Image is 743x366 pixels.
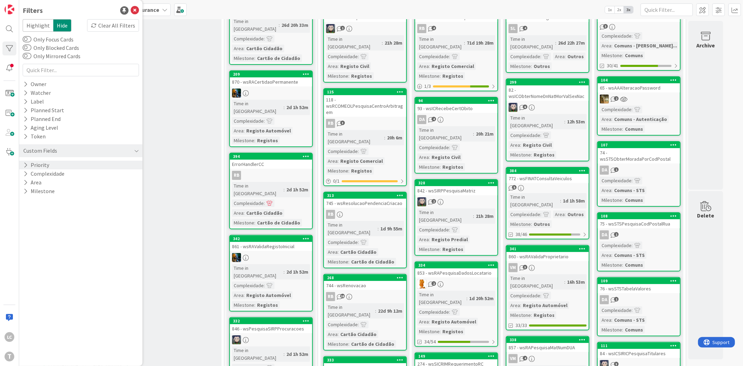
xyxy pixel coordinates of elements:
div: Comuns [623,125,645,133]
img: LS [509,103,518,112]
span: 3 [603,24,608,29]
input: Quick Filter... [641,3,693,16]
div: 26d 20h 33m [280,21,310,29]
div: Comuns - Autenticação [612,115,669,123]
div: Area [232,127,243,135]
div: 394 [233,154,312,159]
span: : [338,248,339,256]
div: 118 - wsRCOMEOLPesquisaCentroArbitragem [324,95,406,117]
div: 328 [415,180,497,186]
span: : [611,186,612,194]
span: : [338,62,339,70]
div: Area [326,248,338,256]
div: Milestone [509,151,531,159]
span: : [540,131,541,139]
span: : [358,147,359,155]
span: : [358,53,359,60]
div: Area [232,45,243,52]
span: : [254,54,255,62]
span: : [622,125,623,133]
div: RB [230,171,312,180]
div: Complexidade [600,106,632,113]
span: 4 [523,26,527,30]
div: 313 [324,192,406,199]
div: Area [326,157,338,165]
div: Milestone [600,125,622,133]
span: : [382,39,383,47]
a: 10774 - wsSTSObterMoradaPorCodPostalDAComplexidade:Area:Comuns - STSMilestone:Comuns [597,141,681,207]
span: 4 [432,117,436,121]
div: Milestone [417,245,440,253]
a: 73 - wsMCRecebeNotificacaoSMSComplexidade:Area:Comuns - [PERSON_NAME]...Milestone:Comuns30/41 [597,6,681,71]
a: 10875 - wsSTSPesquisaCodPostalRuaDAComplexidade:Area:Comuns - STSMilestone:Comuns [597,212,681,272]
div: Cartão Cidadão [339,248,378,256]
div: Milestone [326,72,348,80]
div: Comuns - [PERSON_NAME]... [612,42,679,49]
div: Time in [GEOGRAPHIC_DATA] [232,100,284,115]
div: 93 - wsICRecebeCertObito [415,104,497,113]
div: Registos [349,72,374,80]
div: 74 - wsSTSObterMoradaPorCodPostal [598,148,680,163]
span: : [284,104,285,111]
img: LS [417,197,426,206]
div: LS [506,103,589,112]
div: Time in [GEOGRAPHIC_DATA] [509,35,555,51]
span: : [449,144,450,151]
button: Only Blocked Cards [23,44,31,51]
div: Registo Automóvel [245,127,293,135]
div: 209 [230,71,312,77]
div: Time in [GEOGRAPHIC_DATA] [232,17,279,33]
div: 870 - wsRACertidaoPermanente [230,77,312,86]
div: 29982 - wsICObterNomeDnNatMorValSexNac [506,79,589,101]
span: : [622,196,623,204]
div: DA [598,230,680,239]
div: 20h 21m [474,130,495,138]
div: Registo Comercial [339,157,385,165]
div: 125 [327,90,406,94]
div: Milestone [326,167,348,175]
div: 10875 - wsSTSPesquisaCodPostalRua [598,213,680,228]
div: 772 - wsFINATConsultaVeiculos [506,174,589,183]
a: 394ErrorHandlerCCRBTime in [GEOGRAPHIC_DATA]:2d 1h 52mComplexidade:Area:Cartão CidadãoMilestone:C... [229,153,313,229]
img: LS [326,24,335,33]
div: 209 [233,72,312,77]
div: Registo Comercial [430,62,476,70]
div: 75 - wsSTSPesquisaCodPostalRua [598,219,680,228]
a: 792 - wsICPesquisaChaveFiliacaoLSTime in [GEOGRAPHIC_DATA]:21h 28mComplexidade:Area:Registo Civil... [323,6,407,83]
a: 342861 - wsRAValidaRegistoInicialJCTime in [GEOGRAPHIC_DATA]:2d 1h 52mComplexidade:Area:Registo A... [229,235,313,312]
span: : [632,242,633,249]
div: 384 [510,168,589,173]
div: 21h 28m [383,39,404,47]
div: VM [509,263,518,272]
img: JC [232,89,241,98]
span: : [531,151,532,159]
div: 26d 22h 27m [556,39,587,47]
span: 1 [340,26,345,30]
div: Area [417,236,429,243]
div: RB [417,24,426,33]
div: Outros [532,62,552,70]
div: Area [417,62,429,70]
div: Cartão Cidadão [245,45,284,52]
div: RB [232,171,241,180]
div: 0/1 [324,177,406,185]
div: 2d 1h 52m [285,186,310,193]
div: ErrorHandlerCC [230,160,312,169]
div: Outros [566,53,586,60]
a: 313745 - wsResolucaoPendenciaCriacaoRBTime in [GEOGRAPHIC_DATA]:1d 9h 55mComplexidade:Area:Cartão... [323,192,407,268]
div: 94 [418,98,497,103]
div: Area [600,115,611,123]
div: Complexidade [509,211,540,218]
span: : [564,118,565,125]
img: Visit kanbanzone.com [5,5,14,14]
div: 341 [510,246,589,251]
div: Area [326,62,338,70]
div: Milestone [232,219,254,227]
div: Area [600,42,611,49]
div: 125 [324,89,406,95]
div: JC [598,94,680,104]
span: : [243,45,245,52]
a: 384772 - wsFINATConsultaVeiculosTime in [GEOGRAPHIC_DATA]:1d 1h 58mComplexidade:Area:OutrosMilest... [506,167,589,239]
span: 1 [614,232,619,237]
a: 209870 - wsRACertidaoPermanenteJCTime in [GEOGRAPHIC_DATA]:2d 1h 52mComplexidade:Area:Registo Aut... [229,70,313,147]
